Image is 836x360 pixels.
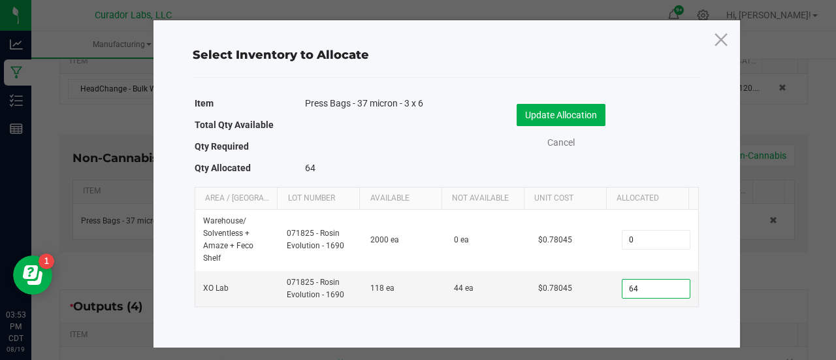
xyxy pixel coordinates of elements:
[370,235,399,244] span: 2000 ea
[279,271,362,306] td: 071825 - Rosin Evolution - 1690
[538,284,572,293] span: $0.78045
[370,284,394,293] span: 118 ea
[277,188,359,210] th: Lot Number
[454,235,469,244] span: 0 ea
[195,116,274,134] label: Total Qty Available
[193,48,369,62] span: Select Inventory to Allocate
[203,216,253,263] span: Warehouse / Solventless + Amaze + Feco Shelf
[279,210,362,271] td: 071825 - Rosin Evolution - 1690
[195,137,249,155] label: Qty Required
[442,188,524,210] th: Not Available
[195,159,251,177] label: Qty Allocated
[454,284,474,293] span: 44 ea
[359,188,442,210] th: Available
[524,188,606,210] th: Unit Cost
[13,255,52,295] iframe: Resource center
[538,235,572,244] span: $0.78045
[305,97,423,110] span: Press Bags - 37 micron - 3 x 6
[517,104,605,126] button: Update Allocation
[203,284,229,293] span: XO Lab
[305,163,315,173] span: 64
[195,94,214,112] label: Item
[606,188,688,210] th: Allocated
[39,254,54,269] iframe: Resource center unread badge
[195,188,278,210] th: Area / [GEOGRAPHIC_DATA]
[535,136,587,150] a: Cancel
